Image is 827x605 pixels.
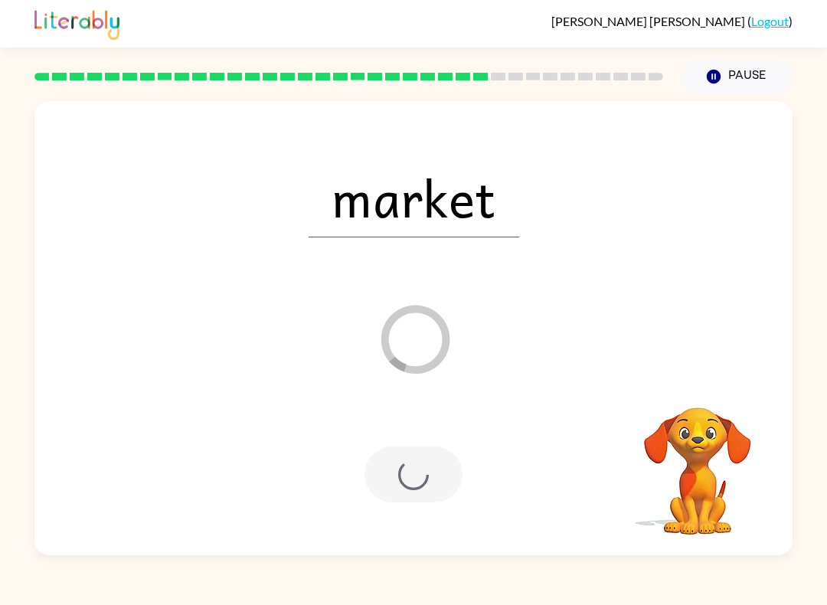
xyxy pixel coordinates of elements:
video: Your browser must support playing .mp4 files to use Literably. Please try using another browser. [621,384,774,537]
button: Pause [682,59,793,94]
span: [PERSON_NAME] [PERSON_NAME] [551,14,747,28]
div: ( ) [551,14,793,28]
span: market [309,158,519,237]
a: Logout [751,14,789,28]
img: Literably [34,6,119,40]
